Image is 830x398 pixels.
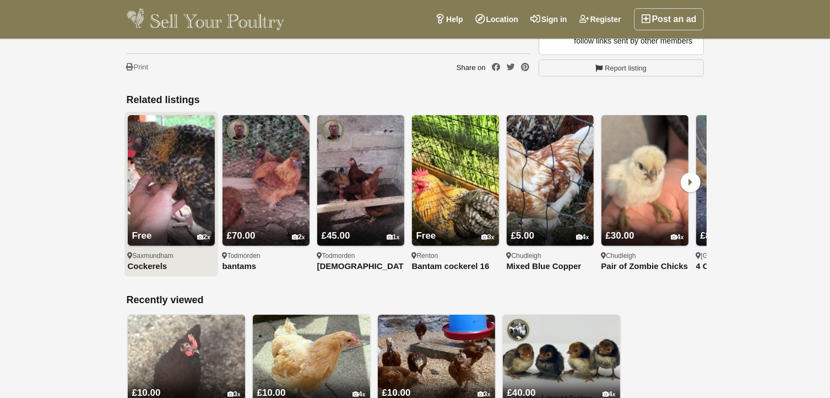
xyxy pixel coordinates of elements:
span: £70.00 [227,230,256,241]
a: Report listing [539,60,704,77]
span: £40.00 [507,388,536,398]
div: 3 [481,233,495,241]
a: £70.00 2 [223,209,310,246]
a: Register [573,8,627,30]
div: 2 [292,233,305,241]
div: Chudleigh [507,251,594,260]
a: [DEMOGRAPHIC_DATA] bantams [317,262,404,271]
img: Pair of Zombie Chicks [601,115,688,246]
img: 3 month old bantams [317,115,404,246]
img: Mixed Blue Copper Maran Cockerels [507,115,594,246]
div: 1 [387,233,400,241]
a: bantams [223,262,310,271]
span: £30.00 [606,230,634,241]
a: Print [127,63,149,72]
a: Share on Facebook [492,63,500,72]
a: Post an ad [634,8,704,30]
div: [GEOGRAPHIC_DATA] [696,251,783,260]
span: £45.00 [322,230,350,241]
h2: Recently viewed [127,294,704,306]
a: Location [469,8,524,30]
img: william morritt [227,120,249,142]
a: Share on Twitter [507,63,515,72]
div: Todmorden [317,251,404,260]
a: 4 Orpingtons for sale £20.each [696,262,783,271]
span: £10.00 [257,388,286,398]
a: Free 3 [412,209,499,246]
span: £80.00 [701,230,729,241]
img: Bantam cockerel 16 weeks old [412,115,499,246]
a: £45.00 1 [317,209,404,246]
a: Help [429,8,469,30]
a: £80.00 2 [696,209,783,246]
span: Report listing [605,63,647,74]
img: Cockerels [128,115,215,246]
h2: Related listings [127,94,704,106]
div: Renton [412,251,499,260]
span: Free [132,230,152,241]
span: £10.00 [382,388,411,398]
a: £30.00 4 [601,209,688,246]
div: Share on [457,63,530,72]
span: Free [416,230,436,241]
a: £5.00 4 [507,209,594,246]
a: Bantam cockerel 16 weeks old [412,262,499,271]
span: £10.00 [132,388,161,398]
img: Pilling Poultry [507,319,529,341]
a: Share on Pinterest [522,63,530,72]
a: Free 2 [128,209,215,246]
div: Saxmundham [128,251,215,260]
img: bantams [223,115,310,246]
img: Sell Your Poultry [127,8,285,30]
a: Cockerels [128,262,215,271]
div: 4 [671,233,684,241]
a: Mixed Blue Copper Maran Cockerels [507,262,594,271]
div: Chudleigh [601,251,688,260]
div: 2 [197,233,210,241]
span: £5.00 [511,230,535,241]
a: Pair of Zombie Chicks [601,262,688,271]
div: Todmorden [223,251,310,260]
img: william morritt [322,120,344,142]
div: 4 [576,233,589,241]
a: Sign in [524,8,573,30]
